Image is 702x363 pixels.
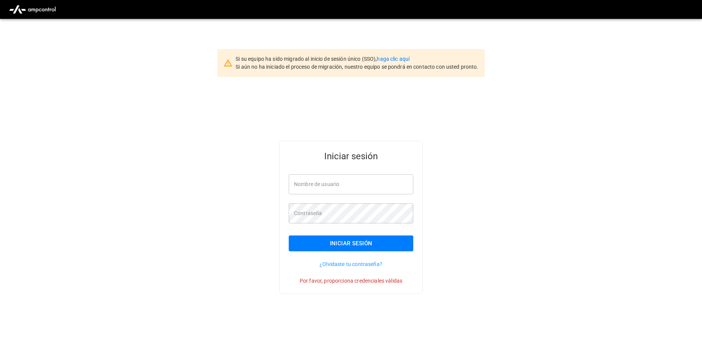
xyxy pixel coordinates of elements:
[377,56,409,62] a: haga clic aquí
[289,150,413,162] h5: Iniciar sesión
[6,2,59,17] img: ampcontrol.io logotipo
[236,64,478,70] span: Si aún no ha iniciado el proceso de migración, nuestro equipo se pondrá en contacto con usted pro...
[289,260,413,268] p: ¿Olvidaste tu contraseña?
[289,277,413,285] p: Por favor, proporciona credenciales válidas
[330,238,373,248] font: Iniciar sesión
[289,235,413,251] button: Iniciar sesión
[236,56,377,62] span: Si su equipo ha sido migrado al inicio de sesión único (SSO),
